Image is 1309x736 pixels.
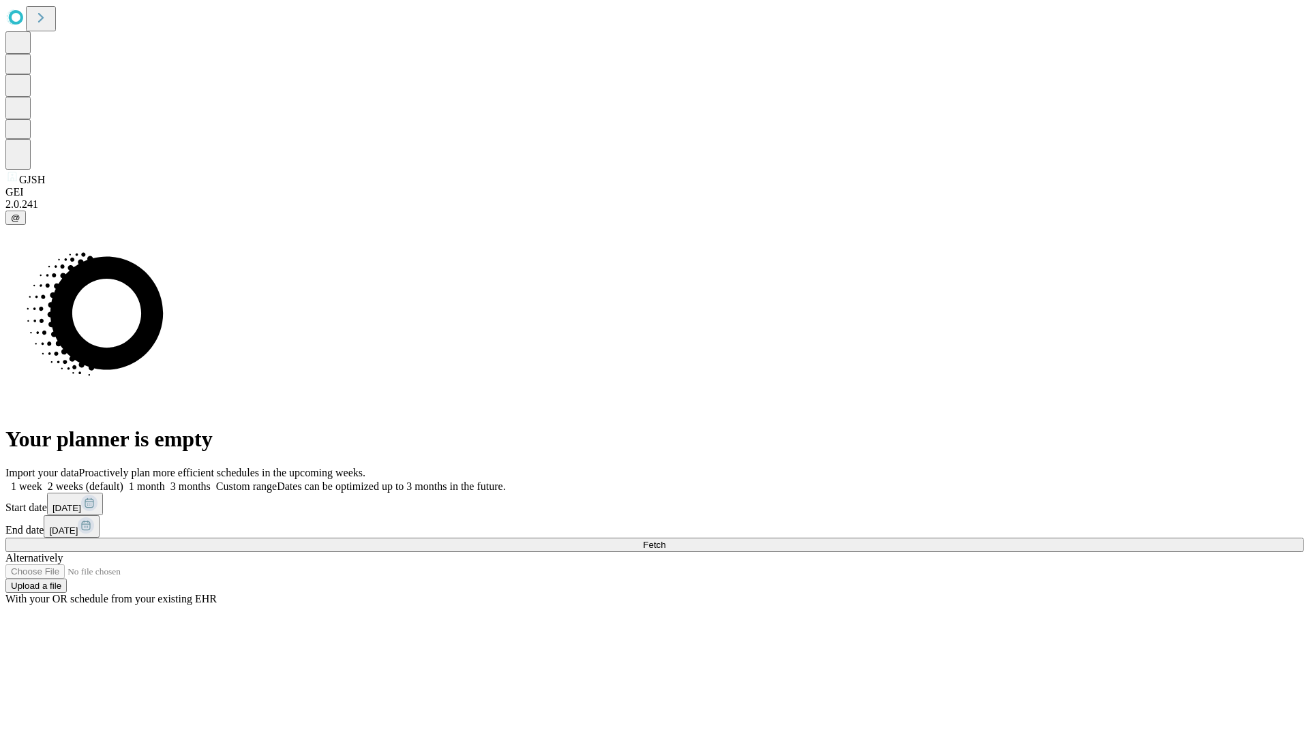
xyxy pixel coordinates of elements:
span: 1 month [129,480,165,492]
button: Upload a file [5,579,67,593]
button: @ [5,211,26,225]
h1: Your planner is empty [5,427,1304,452]
span: Proactively plan more efficient schedules in the upcoming weeks. [79,467,365,478]
span: GJSH [19,174,45,185]
div: Start date [5,493,1304,515]
span: @ [11,213,20,223]
button: [DATE] [47,493,103,515]
button: Fetch [5,538,1304,552]
div: GEI [5,186,1304,198]
span: Custom range [216,480,277,492]
span: 1 week [11,480,42,492]
span: 3 months [170,480,211,492]
span: With your OR schedule from your existing EHR [5,593,217,604]
span: [DATE] [49,525,78,536]
span: [DATE] [52,503,81,513]
span: 2 weeks (default) [48,480,123,492]
div: End date [5,515,1304,538]
div: 2.0.241 [5,198,1304,211]
span: Dates can be optimized up to 3 months in the future. [277,480,505,492]
span: Import your data [5,467,79,478]
button: [DATE] [44,515,100,538]
span: Alternatively [5,552,63,564]
span: Fetch [643,540,665,550]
